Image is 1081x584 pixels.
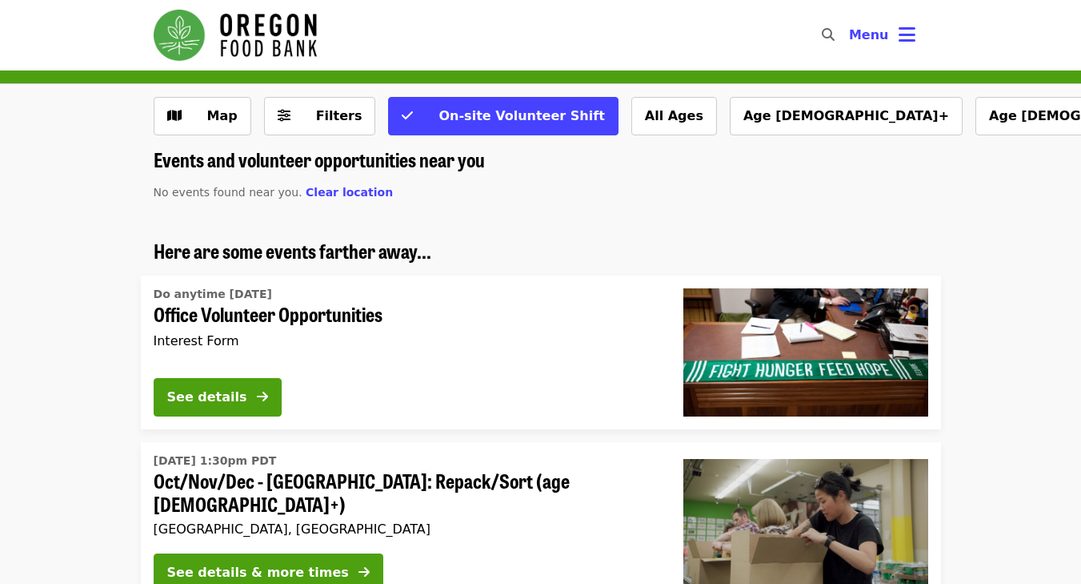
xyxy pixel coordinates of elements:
span: Map [207,108,238,123]
span: Events and volunteer opportunities near you [154,145,485,173]
i: arrow-right icon [257,389,268,405]
button: On-site Volunteer Shift [388,97,618,135]
i: check icon [402,108,413,123]
span: Here are some events farther away... [154,236,431,264]
button: See details [154,378,282,417]
button: Filters (0 selected) [264,97,376,135]
a: See details for "Office Volunteer Opportunities" [141,276,941,429]
button: Clear location [306,184,393,201]
button: Toggle account menu [836,16,928,54]
span: Do anytime [DATE] [154,288,272,300]
img: Oregon Food Bank - Home [154,10,317,61]
span: Filters [316,108,362,123]
span: No events found near you. [154,186,302,199]
span: Menu [849,27,889,42]
i: arrow-right icon [358,565,370,580]
i: search icon [822,27,835,42]
input: Search [844,16,857,54]
button: Age [DEMOGRAPHIC_DATA]+ [730,97,963,135]
button: Show map view [154,97,251,135]
span: On-site Volunteer Shift [438,108,604,123]
i: map icon [167,108,182,123]
img: Office Volunteer Opportunities organized by Oregon Food Bank [683,288,928,417]
div: [GEOGRAPHIC_DATA], [GEOGRAPHIC_DATA] [154,522,658,537]
span: Oct/Nov/Dec - [GEOGRAPHIC_DATA]: Repack/Sort (age [DEMOGRAPHIC_DATA]+) [154,469,658,516]
button: All Ages [631,97,717,135]
span: Interest Form [154,333,239,348]
div: See details [167,388,247,407]
i: bars icon [899,23,915,46]
i: sliders-h icon [278,108,290,123]
time: [DATE] 1:30pm PDT [154,453,277,469]
span: Clear location [306,186,393,199]
span: Office Volunteer Opportunities [154,303,658,326]
div: See details & more times [167,563,349,582]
